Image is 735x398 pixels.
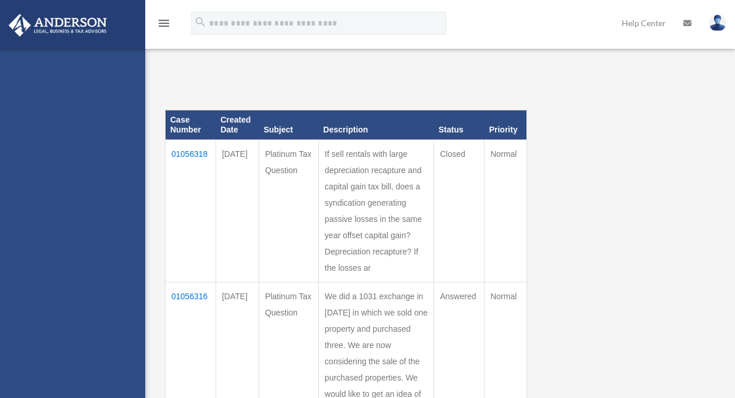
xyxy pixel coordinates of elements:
[157,20,171,30] a: menu
[259,110,319,140] th: Subject
[318,110,433,140] th: Description
[166,139,216,282] td: 01056318
[485,110,526,140] th: Priority
[485,139,526,282] td: Normal
[216,110,259,140] th: Created Date
[216,139,259,282] td: [DATE]
[434,139,485,282] td: Closed
[166,110,216,140] th: Case Number
[709,15,726,31] img: User Pic
[318,139,433,282] td: If sell rentals with large depreciation recapture and capital gain tax bill, does a syndication g...
[194,16,207,28] i: search
[5,14,110,37] img: Anderson Advisors Platinum Portal
[157,16,171,30] i: menu
[434,110,485,140] th: Status
[259,139,319,282] td: Platinum Tax Question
